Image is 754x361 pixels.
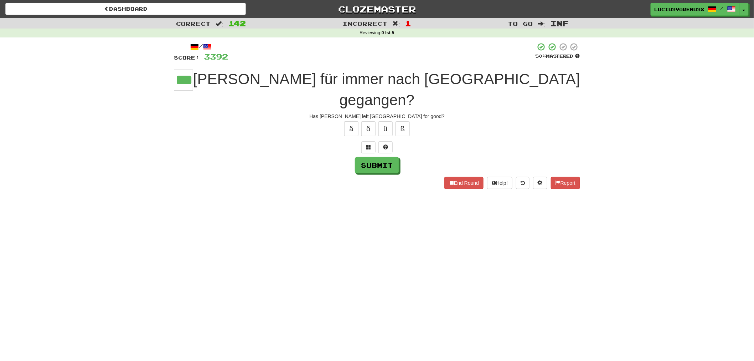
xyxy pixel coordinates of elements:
span: : [538,21,546,27]
button: Single letter hint - you only get 1 per sentence and score half the points! alt+h [378,141,393,153]
button: ß [396,121,410,136]
span: LuciusVorenusX [655,6,704,12]
button: Help! [487,177,512,189]
span: / [720,6,724,11]
a: Clozemaster [257,3,497,15]
button: ä [344,121,358,136]
strong: 0 Ist 5 [382,30,394,35]
button: Round history (alt+y) [516,177,530,189]
span: Score: [174,55,200,61]
button: Switch sentence to multiple choice alt+p [361,141,376,153]
span: : [216,21,224,27]
span: 1 [405,19,411,27]
button: ü [378,121,393,136]
button: ö [361,121,376,136]
div: / [174,42,228,51]
span: Inf [551,19,569,27]
span: : [393,21,401,27]
span: [PERSON_NAME] für immer nach [GEOGRAPHIC_DATA] gegangen? [193,71,580,108]
div: Has [PERSON_NAME] left [GEOGRAPHIC_DATA] for good? [174,113,580,120]
span: Correct [176,20,211,27]
span: Incorrect [343,20,388,27]
span: 142 [228,19,246,27]
span: To go [508,20,533,27]
button: End Round [444,177,484,189]
div: Mastered [535,53,580,60]
button: Report [551,177,580,189]
button: Submit [355,157,399,173]
a: LuciusVorenusX / [651,3,740,16]
a: Dashboard [5,3,246,15]
span: 3392 [204,52,228,61]
span: 50 % [535,53,546,59]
